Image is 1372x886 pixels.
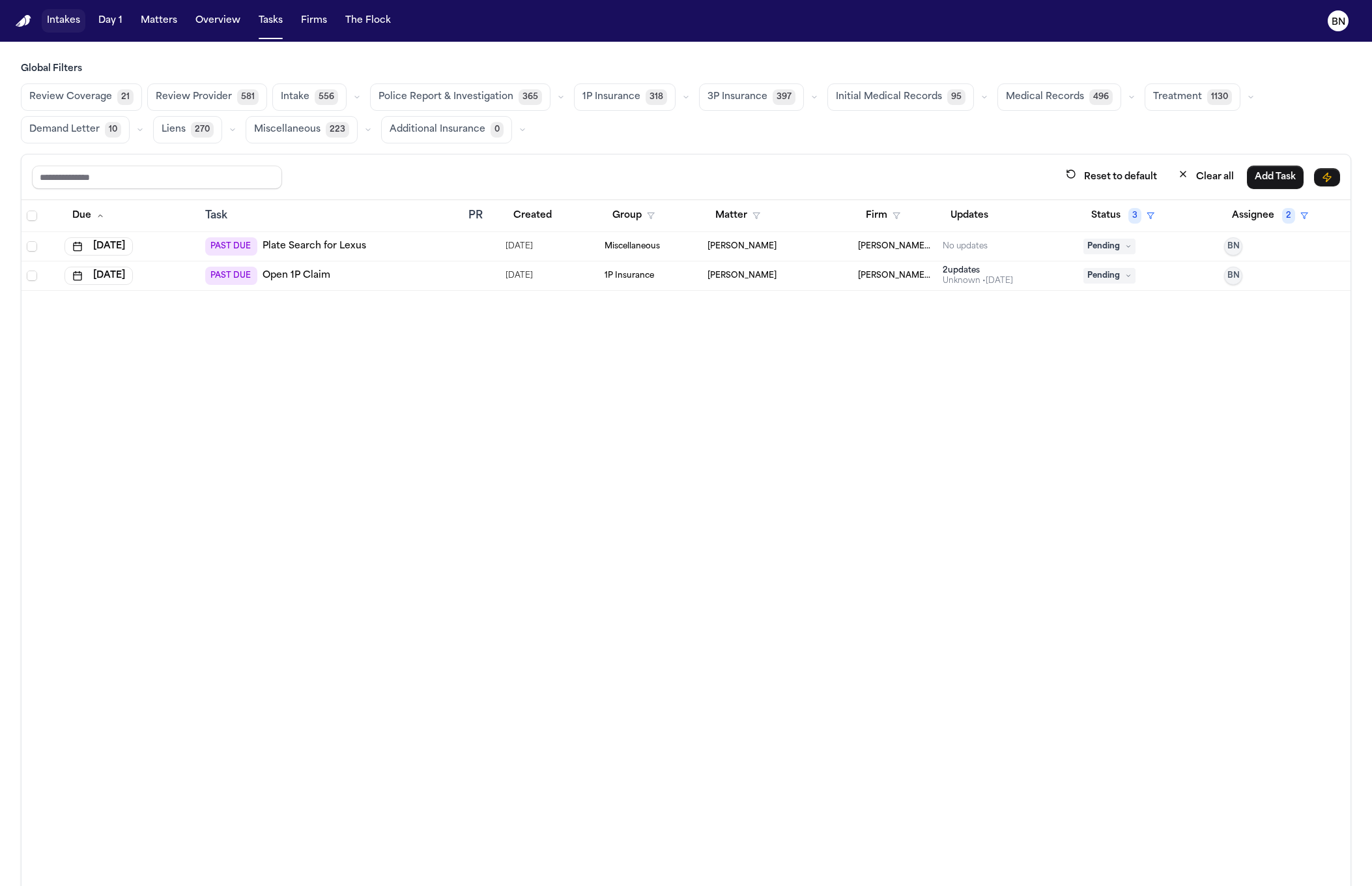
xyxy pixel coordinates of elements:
button: 3P Insurance397 [699,83,804,111]
span: Medical Records [1006,91,1084,104]
button: 1P Insurance318 [574,83,676,111]
button: Review Provider581 [147,83,267,111]
button: Firms [296,9,332,33]
button: The Flock [340,9,396,33]
span: Review Coverage [29,91,112,104]
button: Liens270 [153,116,222,143]
button: Police Report & Investigation365 [370,83,550,111]
span: Miscellaneous [254,123,321,136]
span: Demand Letter [29,123,100,136]
span: Intake [281,91,309,104]
span: Initial Medical Records [836,91,942,104]
button: Review Coverage21 [21,83,142,111]
span: Liens [162,123,186,136]
span: 223 [326,122,349,138]
span: 581 [237,89,259,105]
button: Day 1 [93,9,128,33]
button: Intake556 [272,83,347,111]
span: 1130 [1207,89,1232,105]
span: 556 [315,89,338,105]
span: 3P Insurance [707,91,767,104]
span: 365 [519,89,542,105]
span: Police Report & Investigation [379,91,513,104]
button: Initial Medical Records95 [827,83,974,111]
button: Reset to default [1058,165,1165,189]
span: 318 [646,89,667,105]
img: Finch Logo [16,15,31,27]
button: Overview [190,9,246,33]
button: Clear all [1170,165,1242,189]
a: Home [16,15,31,27]
button: Tasks [253,9,288,33]
button: Add Task [1247,166,1304,189]
span: 10 [105,122,121,138]
button: Matters [136,9,182,33]
h3: Global Filters [21,63,1351,76]
span: Review Provider [156,91,232,104]
button: Additional Insurance0 [381,116,512,143]
span: 496 [1089,89,1113,105]
button: Miscellaneous223 [246,116,358,143]
span: Treatment [1153,91,1202,104]
button: Medical Records496 [997,83,1121,111]
span: 0 [491,122,504,138]
span: 21 [117,89,134,105]
span: 270 [191,122,214,138]
button: Demand Letter10 [21,116,130,143]
button: Treatment1130 [1145,83,1240,111]
span: Additional Insurance [390,123,485,136]
span: 1P Insurance [582,91,640,104]
span: 397 [773,89,795,105]
button: Immediate Task [1314,168,1340,186]
button: Intakes [42,9,85,33]
span: 95 [947,89,965,105]
button: [DATE] [64,267,133,285]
